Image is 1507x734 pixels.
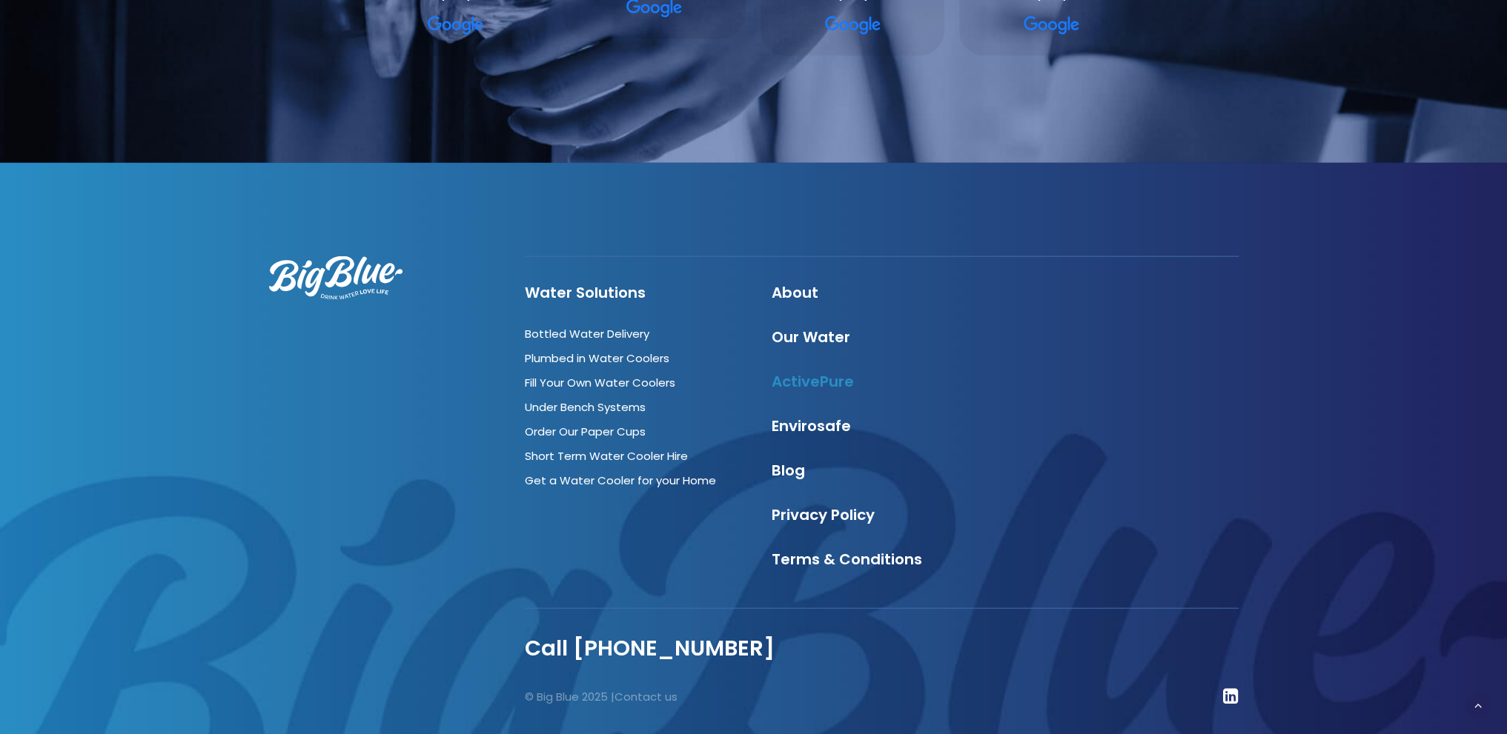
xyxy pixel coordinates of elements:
a: Bottled Water Delivery [525,326,649,341]
a: Blog [772,460,805,481]
a: Terms & Conditions [772,549,922,570]
a: ActivePure [772,371,854,392]
a: View on Google [825,14,881,38]
a: About [772,282,818,303]
a: Call [PHONE_NUMBER] [525,633,775,663]
a: Contact us [615,689,678,704]
a: Plumbed in Water Coolers [525,350,669,366]
a: Short Term Water Cooler Hire [525,448,688,464]
a: Privacy Policy [772,504,875,525]
a: View on Google [428,14,484,38]
a: Under Bench Systems [525,399,646,415]
a: Fill Your Own Water Coolers [525,375,675,390]
a: Our Water [772,327,850,347]
a: Envirosafe [772,416,851,436]
h4: Water Solutions [525,284,745,301]
a: Get a Water Cooler for your Home [525,473,716,488]
a: View on Google [1024,14,1080,38]
p: © Big Blue 2025 | [525,687,869,707]
a: Order Our Paper Cups [525,424,646,439]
